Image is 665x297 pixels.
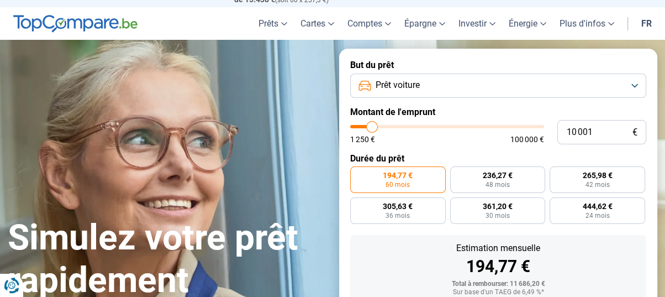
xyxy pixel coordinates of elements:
[483,202,513,210] span: 361,20 €
[485,212,510,219] span: 30 mois
[383,202,413,210] span: 305,63 €
[452,7,502,40] a: Investir
[383,171,413,179] span: 194,77 €
[632,128,637,137] span: €
[350,74,646,98] button: Prêt voiture
[583,171,613,179] span: 265,98 €
[386,181,410,188] span: 60 mois
[359,244,637,253] div: Estimation mensuelle
[483,171,513,179] span: 236,27 €
[585,181,610,188] span: 42 mois
[359,280,637,288] div: Total à rembourser: 11 686,20 €
[350,136,375,143] span: 1 250 €
[585,212,610,219] span: 24 mois
[386,212,410,219] span: 36 mois
[502,7,553,40] a: Énergie
[510,136,544,143] span: 100 000 €
[398,7,452,40] a: Épargne
[350,107,646,117] label: Montant de l'emprunt
[13,15,138,33] img: TopCompare
[359,258,637,275] div: 194,77 €
[583,202,613,210] span: 444,62 €
[485,181,510,188] span: 48 mois
[252,7,294,40] a: Prêts
[350,153,646,164] label: Durée du prêt
[350,60,646,70] label: But du prêt
[376,79,420,91] span: Prêt voiture
[359,289,637,296] div: Sur base d'un TAEG de 6,49 %*
[294,7,341,40] a: Cartes
[341,7,398,40] a: Comptes
[553,7,621,40] a: Plus d'infos
[635,7,658,40] a: fr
